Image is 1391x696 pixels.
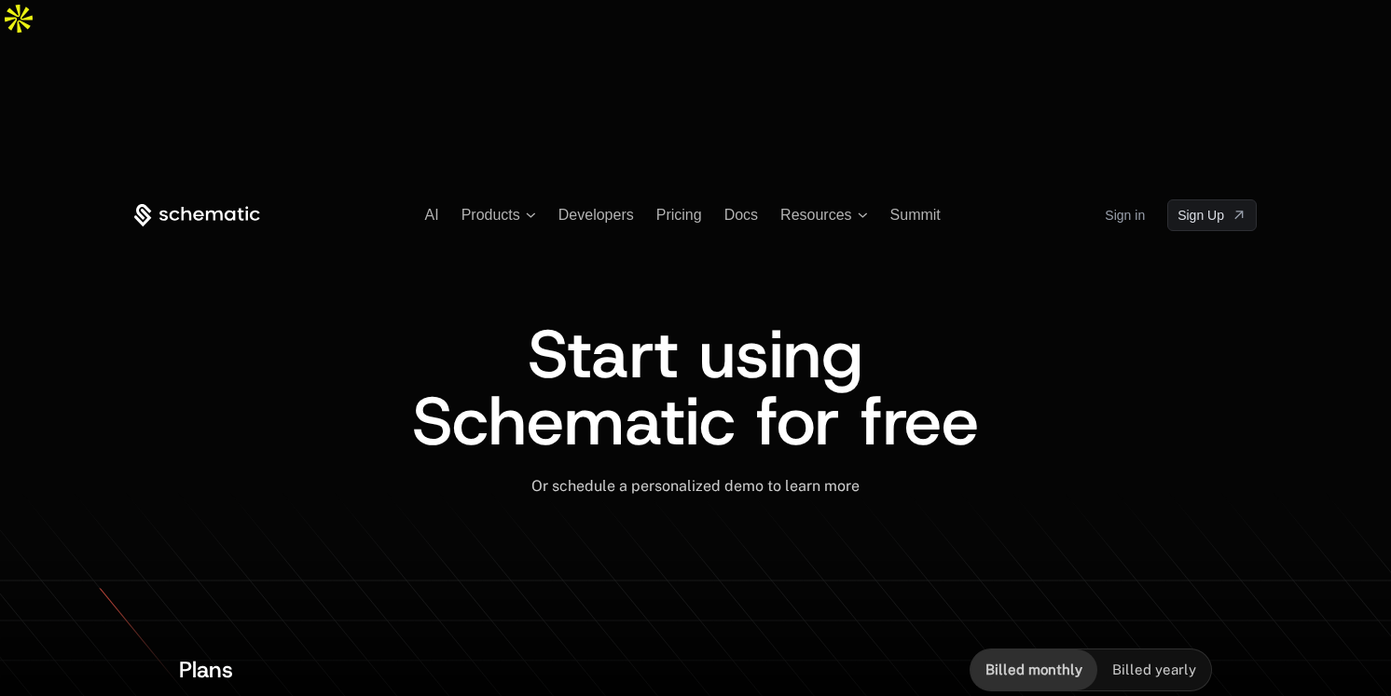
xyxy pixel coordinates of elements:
a: Docs [724,207,758,223]
a: Summit [890,207,941,223]
span: Products [461,207,520,224]
a: [object Object] [1167,199,1257,231]
a: Developers [558,207,634,223]
span: Or schedule a personalized demo to learn more [531,477,860,495]
span: Plans [179,655,233,685]
span: Resources [780,207,851,224]
span: Billed monthly [985,661,1082,679]
a: Sign in [1105,200,1145,230]
a: AI [425,207,439,223]
span: Billed yearly [1112,661,1196,679]
span: Sign Up [1178,206,1224,225]
span: Start using Schematic for free [412,309,979,466]
a: Pricing [656,207,702,223]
